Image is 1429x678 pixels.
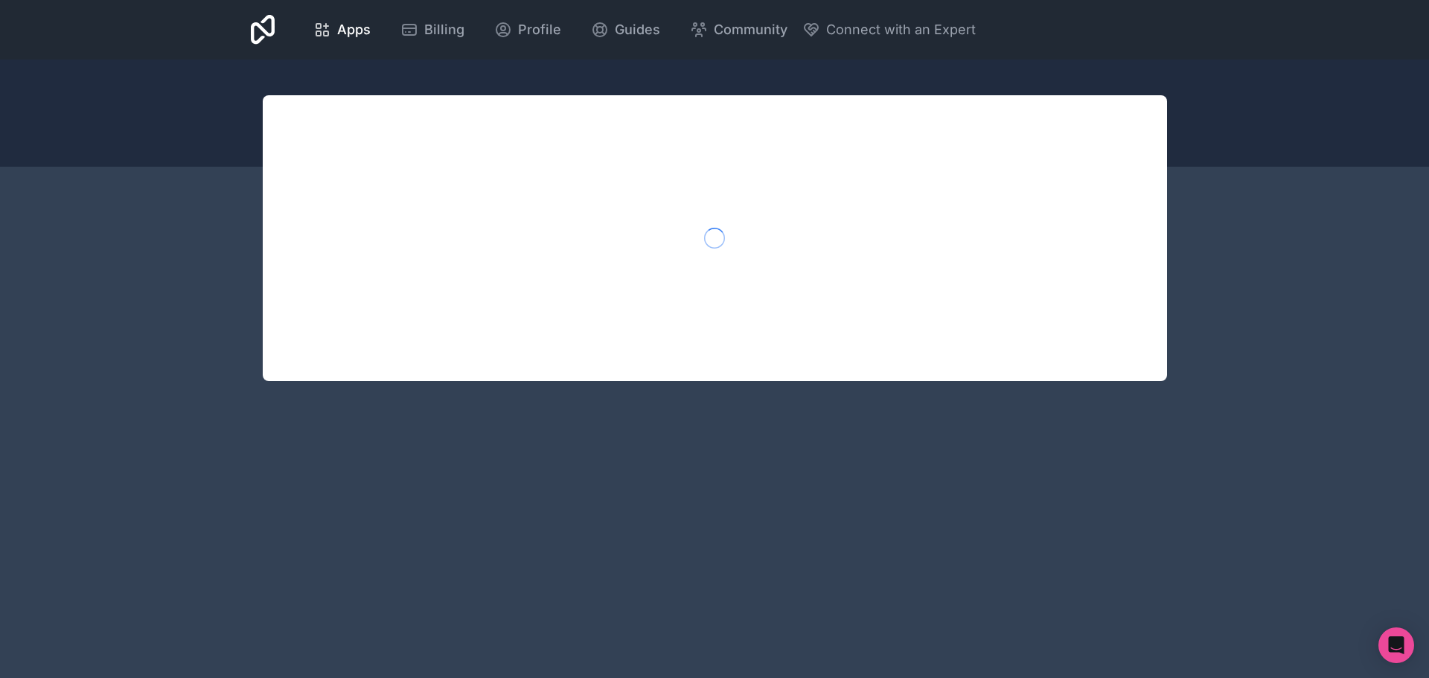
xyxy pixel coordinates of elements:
span: Apps [337,19,371,40]
span: Connect with an Expert [826,19,976,40]
div: Open Intercom Messenger [1378,627,1414,663]
a: Apps [301,13,383,46]
a: Billing [389,13,476,46]
a: Guides [579,13,672,46]
span: Billing [424,19,464,40]
a: Community [678,13,799,46]
span: Community [714,19,787,40]
span: Guides [615,19,660,40]
button: Connect with an Expert [802,19,976,40]
span: Profile [518,19,561,40]
a: Profile [482,13,573,46]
